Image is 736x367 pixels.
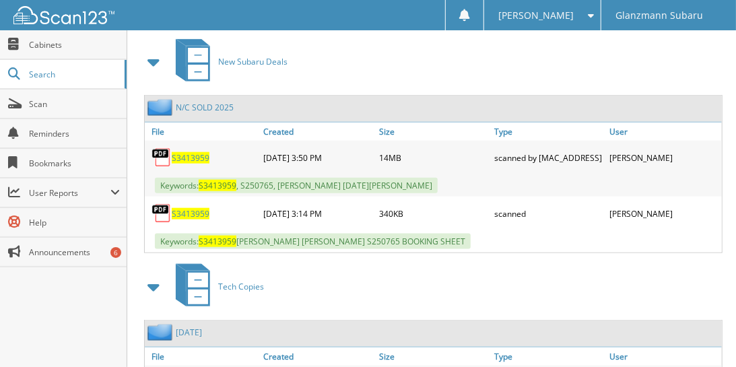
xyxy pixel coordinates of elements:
span: Cabinets [29,39,120,51]
img: PDF.png [152,147,172,168]
span: Keywords: [PERSON_NAME] [PERSON_NAME] S250765 BOOKING SHEET [155,234,471,249]
a: S3413959 [172,152,209,164]
a: File [145,123,260,141]
img: PDF.png [152,203,172,224]
div: [PERSON_NAME] [607,144,722,171]
img: folder2.png [147,99,176,116]
div: [PERSON_NAME] [607,200,722,227]
span: S3413959 [199,180,236,191]
a: Created [260,123,375,141]
a: User [607,123,722,141]
div: 340KB [376,200,491,227]
iframe: Chat Widget [669,302,736,367]
a: Created [260,347,375,366]
div: [DATE] 3:14 PM [260,200,375,227]
div: scanned by [MAC_ADDRESS] [491,144,606,171]
a: [DATE] [176,327,202,338]
span: Glanzmann Subaru [615,11,703,20]
a: S3413959 [172,208,209,220]
div: 14MB [376,144,491,171]
div: scanned [491,200,606,227]
a: Tech Copies [168,260,264,313]
div: 6 [110,247,121,258]
img: scan123-logo-white.svg [13,6,114,24]
span: Scan [29,98,120,110]
a: Size [376,123,491,141]
span: New Subaru Deals [218,56,288,67]
a: File [145,347,260,366]
a: Size [376,347,491,366]
span: Tech Copies [218,281,264,292]
a: N/C SOLD 2025 [176,102,234,113]
span: [PERSON_NAME] [498,11,574,20]
span: Bookmarks [29,158,120,169]
span: Help [29,217,120,228]
span: S3413959 [199,236,236,247]
a: Type [491,123,606,141]
span: User Reports [29,187,110,199]
a: New Subaru Deals [168,35,288,88]
span: Keywords: , S250765, [PERSON_NAME] [DATE][PERSON_NAME] [155,178,438,193]
span: Search [29,69,118,80]
img: folder2.png [147,324,176,341]
div: [DATE] 3:50 PM [260,144,375,171]
a: Type [491,347,606,366]
a: User [607,347,722,366]
span: Announcements [29,246,120,258]
span: Reminders [29,128,120,139]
